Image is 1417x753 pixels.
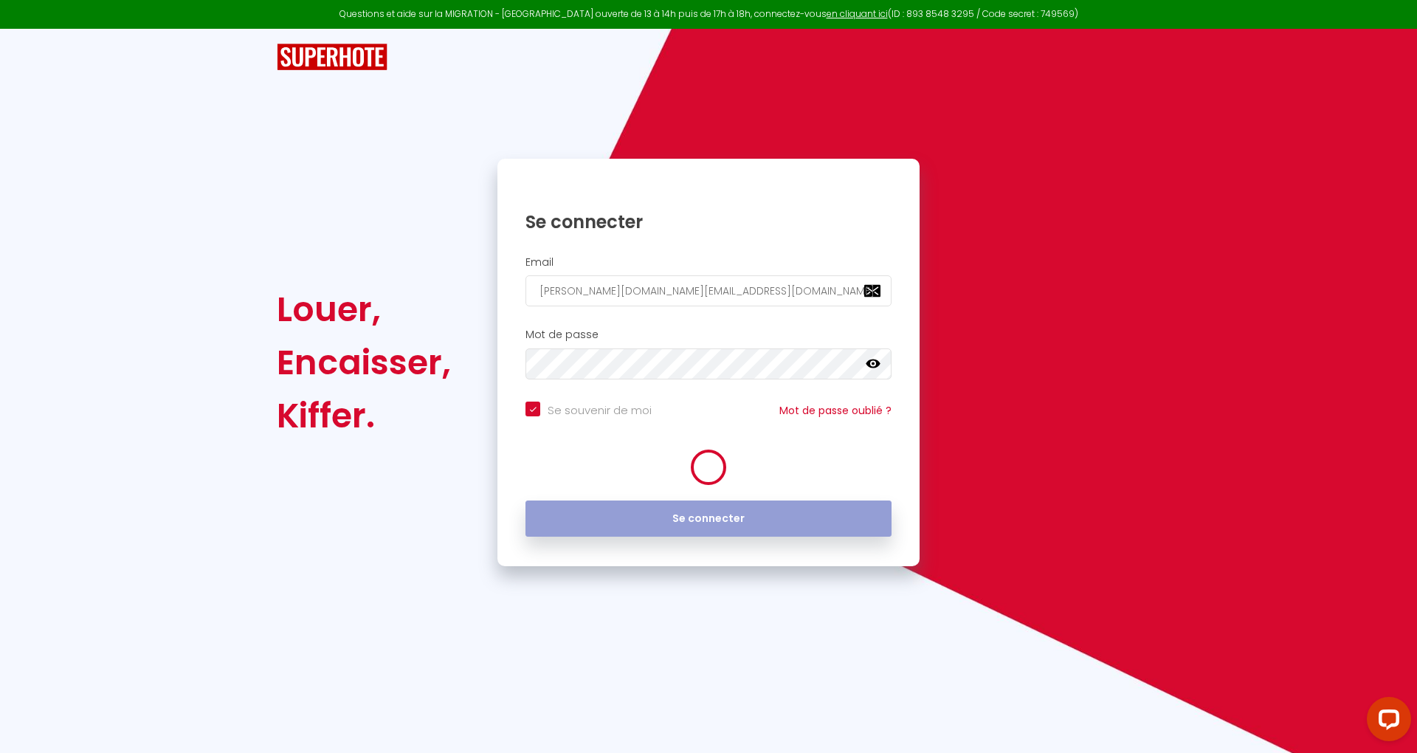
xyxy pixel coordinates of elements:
[827,7,888,20] a: en cliquant ici
[525,329,892,341] h2: Mot de passe
[277,44,387,71] img: SuperHote logo
[277,336,451,389] div: Encaisser,
[525,256,892,269] h2: Email
[277,283,451,336] div: Louer,
[525,210,892,233] h1: Se connecter
[779,403,892,418] a: Mot de passe oublié ?
[525,501,892,537] button: Se connecter
[525,275,892,306] input: Ton Email
[1355,691,1417,753] iframe: LiveChat chat widget
[277,389,451,442] div: Kiffer.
